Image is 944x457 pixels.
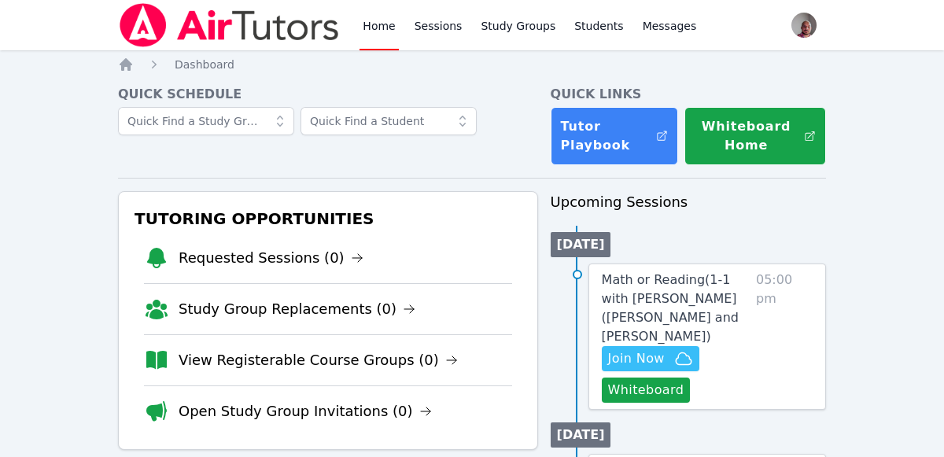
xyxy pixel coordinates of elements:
[643,18,697,34] span: Messages
[551,191,826,213] h3: Upcoming Sessions
[756,271,813,403] span: 05:00 pm
[179,349,458,371] a: View Registerable Course Groups (0)
[602,346,699,371] button: Join Now
[551,85,826,104] h4: Quick Links
[179,400,432,422] a: Open Study Group Invitations (0)
[602,378,691,403] button: Whiteboard
[179,247,363,269] a: Requested Sessions (0)
[175,58,234,71] span: Dashboard
[684,107,826,165] button: Whiteboard Home
[602,271,750,346] a: Math or Reading(1-1 with [PERSON_NAME] ([PERSON_NAME] and [PERSON_NAME])
[602,272,739,344] span: Math or Reading ( 1-1 with [PERSON_NAME] ([PERSON_NAME] and [PERSON_NAME] )
[301,107,477,135] input: Quick Find a Student
[175,57,234,72] a: Dashboard
[608,349,665,368] span: Join Now
[551,107,679,165] a: Tutor Playbook
[551,422,611,448] li: [DATE]
[118,3,341,47] img: Air Tutors
[118,57,826,72] nav: Breadcrumb
[179,298,415,320] a: Study Group Replacements (0)
[118,85,538,104] h4: Quick Schedule
[131,205,525,233] h3: Tutoring Opportunities
[551,232,611,257] li: [DATE]
[118,107,294,135] input: Quick Find a Study Group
